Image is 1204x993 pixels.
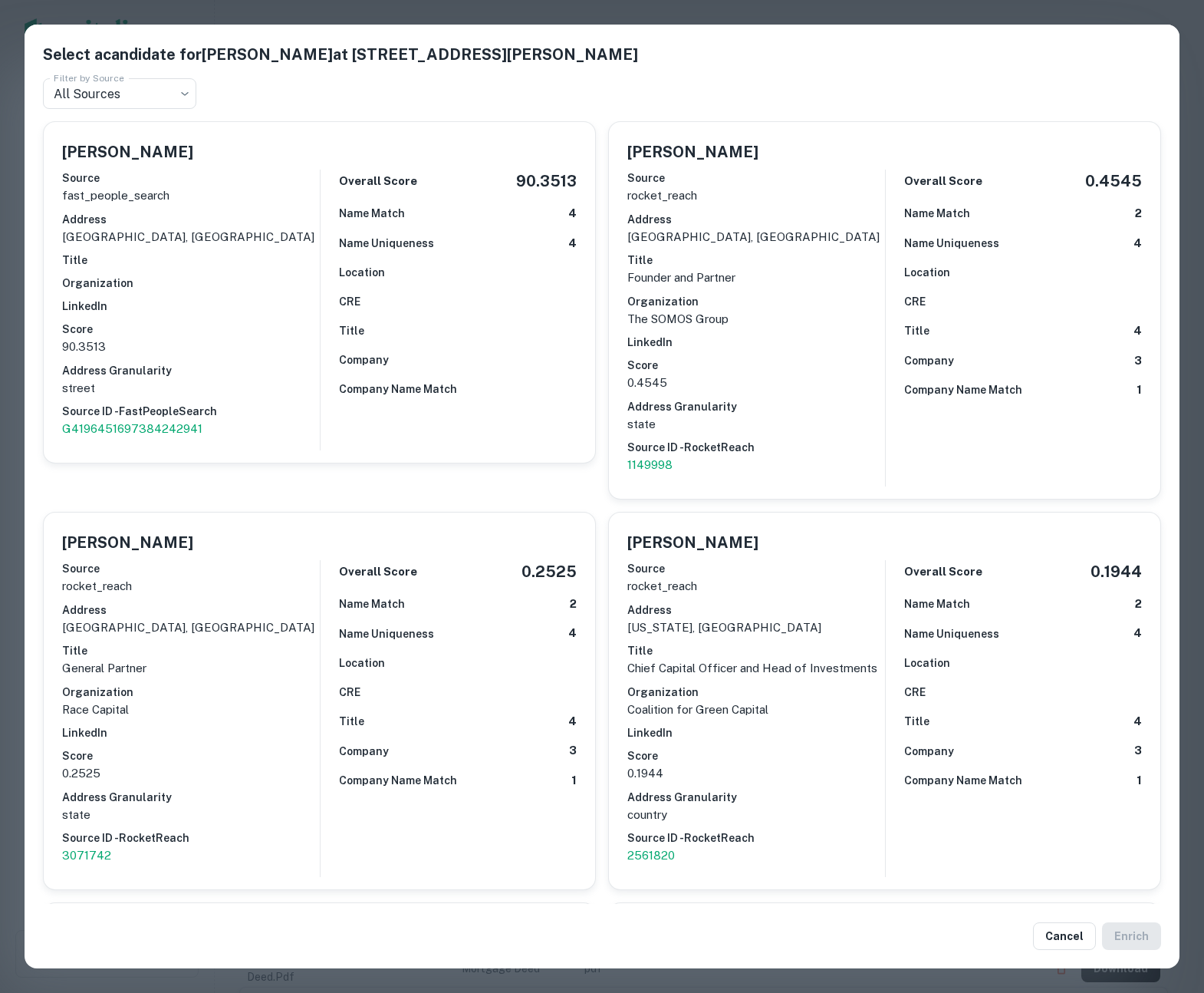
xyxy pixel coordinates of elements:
h6: Score [627,747,885,764]
p: rocket_reach [62,577,320,595]
h6: 4 [568,205,577,223]
h6: 1 [1137,772,1142,790]
h6: Title [62,642,320,659]
p: 2561820 [627,846,885,865]
a: 1149998 [627,456,885,474]
p: 0.4545 [627,374,885,392]
h6: Location [904,655,950,671]
h6: Address [62,211,320,228]
p: [GEOGRAPHIC_DATA], [GEOGRAPHIC_DATA] [62,228,320,246]
h6: Overall Score [904,173,982,190]
h6: Company [904,352,954,369]
h6: Address Granularity [627,398,885,415]
h6: Score [627,357,885,374]
p: The SOMOS Group [627,310,885,328]
h6: Address [627,211,885,228]
h6: LinkedIn [627,724,885,741]
h6: CRE [339,684,360,701]
h6: 1 [571,772,577,790]
h6: Organization [627,684,885,701]
p: [GEOGRAPHIC_DATA], [GEOGRAPHIC_DATA] [627,228,885,246]
h6: Score [62,321,320,338]
h6: Organization [62,684,320,701]
h6: Name Match [904,205,970,222]
h6: Company Name Match [904,381,1022,398]
iframe: Chat Widget [1127,870,1204,944]
h6: Name Match [904,595,970,612]
h6: 4 [1133,625,1142,642]
h5: 0.2525 [521,560,577,583]
h5: [PERSON_NAME] [62,531,193,554]
h6: Address Granularity [62,789,320,806]
p: General Partner [62,659,320,678]
h6: Overall Score [904,563,982,581]
h6: Name Uniqueness [339,235,434,252]
h5: 90.3513 [516,170,577,193]
h6: Overall Score [339,563,417,581]
h6: Source [62,560,320,577]
h6: 4 [568,713,577,731]
p: fast_people_search [62,186,320,205]
p: Race Capital [62,701,320,719]
h5: 0.4545 [1085,170,1142,193]
h6: Title [904,322,929,339]
h6: Name Match [339,205,405,222]
h6: LinkedIn [62,298,320,315]
p: street [62,379,320,398]
h6: Address [62,602,320,619]
h6: Title [339,322,364,339]
h6: Company [339,743,389,760]
p: [US_STATE], [GEOGRAPHIC_DATA] [627,619,885,637]
a: G4196451697384242941 [62,420,320,438]
h6: Source [62,170,320,186]
h6: Source ID - FastPeopleSearch [62,403,320,420]
h6: Name Uniqueness [904,235,999,252]
h6: Source ID - RocketReach [62,830,320,846]
h6: Name Match [339,595,405,612]
h6: 3 [1134,352,1142,370]
div: All Sources [43,78,196,109]
h6: Company Name Match [339,381,457,398]
h6: Address [627,602,885,619]
h6: Name Uniqueness [904,625,999,642]
h6: 3 [1134,742,1142,760]
h6: Title [339,713,364,730]
p: [GEOGRAPHIC_DATA], [GEOGRAPHIC_DATA] [62,619,320,637]
h5: [PERSON_NAME] [62,140,193,163]
p: 90.3513 [62,338,320,356]
h6: 2 [570,595,577,613]
h5: Select a candidate for [PERSON_NAME] at [STREET_ADDRESS][PERSON_NAME] [43,43,1161,66]
h6: Location [339,264,385,281]
h6: Score [62,747,320,764]
p: Chief Capital Officer and Head of Investments [627,659,885,678]
h5: [PERSON_NAME] [627,531,758,554]
p: 0.1944 [627,764,885,783]
a: 3071742 [62,846,320,865]
h6: Title [62,252,320,269]
h6: 1 [1137,381,1142,399]
p: rocket_reach [627,186,885,205]
h6: Title [627,252,885,269]
h6: 4 [1133,713,1142,731]
h6: Organization [62,275,320,292]
h6: Location [904,264,950,281]
h6: Title [904,713,929,730]
h6: Source [627,560,885,577]
p: state [62,806,320,824]
p: rocket_reach [627,577,885,595]
h6: Name Uniqueness [339,625,434,642]
p: Coalition for Green Capital [627,701,885,719]
p: country [627,806,885,824]
h5: [PERSON_NAME] [627,140,758,163]
h6: 4 [568,235,577,252]
h5: 0.1944 [1091,560,1142,583]
h6: 4 [568,625,577,642]
h6: CRE [339,293,360,310]
h6: 3 [569,742,577,760]
h6: 4 [1133,235,1142,252]
h6: 2 [1135,205,1142,223]
h6: Address Granularity [62,362,320,379]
